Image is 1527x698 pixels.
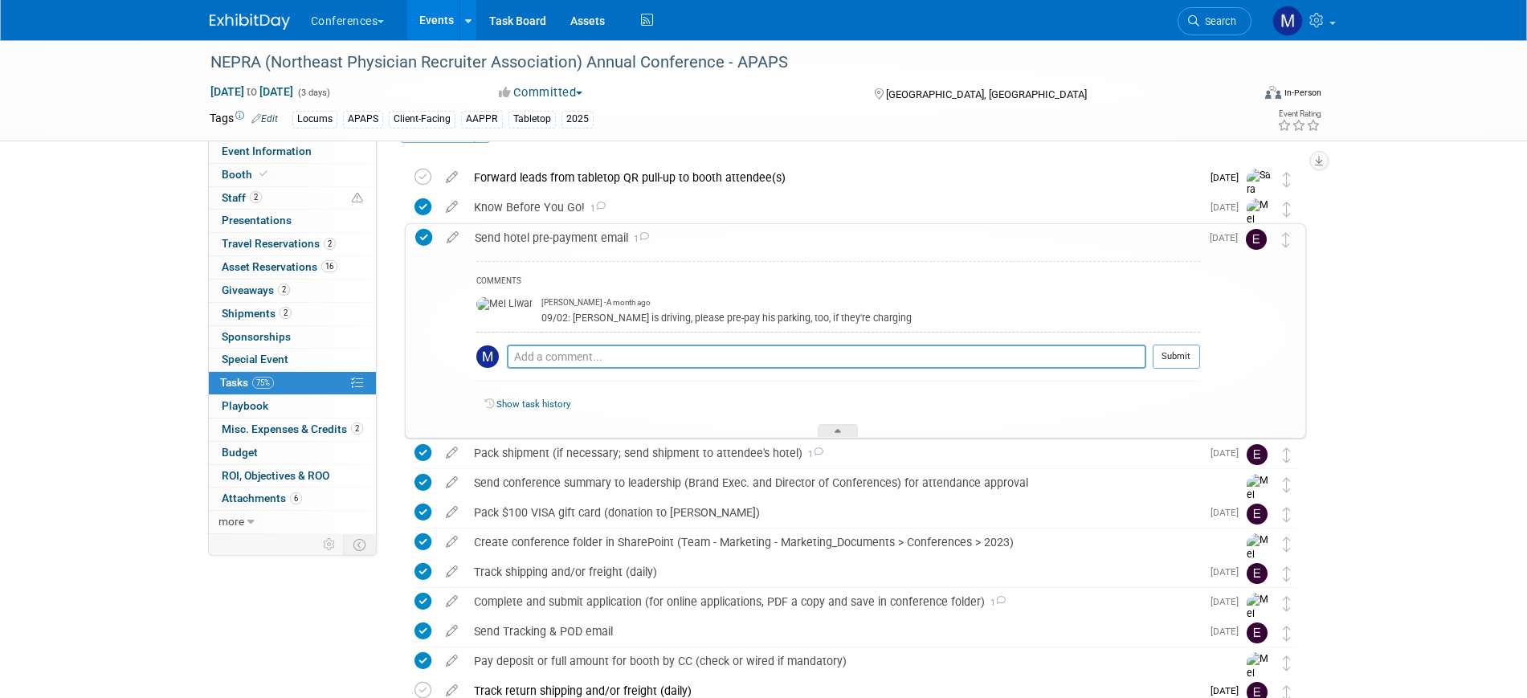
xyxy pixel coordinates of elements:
[466,164,1201,191] div: Forward leads from tabletop QR pull-up to booth attendee(s)
[209,164,376,186] a: Booth
[296,88,330,98] span: (3 days)
[222,353,288,365] span: Special Event
[438,654,466,668] a: edit
[1210,232,1246,243] span: [DATE]
[222,469,329,482] span: ROI, Objectives & ROO
[324,238,336,250] span: 2
[438,200,466,214] a: edit
[1211,447,1247,459] span: [DATE]
[220,376,274,389] span: Tasks
[209,488,376,510] a: Attachments6
[209,326,376,349] a: Sponsorships
[316,534,344,555] td: Personalize Event Tab Strip
[461,111,503,128] div: AAPPR
[351,422,363,435] span: 2
[1247,169,1271,239] img: Sara Magnuson
[1211,566,1247,578] span: [DATE]
[222,284,290,296] span: Giveaways
[222,237,336,250] span: Travel Reservations
[1272,6,1303,36] img: Marygrace LeGros
[1247,504,1268,525] img: Erin Anderson
[1283,596,1291,611] i: Move task
[218,515,244,528] span: more
[222,260,337,273] span: Asset Reservations
[628,234,649,244] span: 1
[1265,86,1281,99] img: Format-Inperson.png
[466,588,1201,615] div: Complete and submit application (for online applications, PDF a copy and save in conference folder)
[466,558,1201,586] div: Track shipping and/or freight (daily)
[222,330,291,343] span: Sponsorships
[438,170,466,185] a: edit
[1247,474,1271,531] img: Mel Liwanag
[210,14,290,30] img: ExhibitDay
[259,169,267,178] i: Booth reservation complete
[1247,533,1271,590] img: Mel Liwanag
[209,141,376,163] a: Event Information
[1153,345,1200,369] button: Submit
[209,187,376,210] a: Staff2
[438,535,466,549] a: edit
[585,203,606,214] span: 1
[1283,447,1291,463] i: Move task
[508,111,556,128] div: Tabletop
[222,214,292,227] span: Presentations
[466,439,1201,467] div: Pack shipment (if necessary; send shipment to attendee's hotel)
[1178,7,1251,35] a: Search
[209,511,376,533] a: more
[1247,563,1268,584] img: Erin Anderson
[205,48,1227,77] div: NEPRA (Northeast Physician Recruiter Association) Annual Conference - APAPS
[1211,202,1247,213] span: [DATE]
[222,492,302,504] span: Attachments
[496,398,570,410] a: Show task history
[222,307,292,320] span: Shipments
[541,309,1200,325] div: 09/02: [PERSON_NAME] is driving, please pre-pay his parking, too, if they're charging
[209,349,376,371] a: Special Event
[439,231,467,245] a: edit
[438,624,466,639] a: edit
[467,224,1200,251] div: Send hotel pre-payment email
[466,499,1201,526] div: Pack $100 VISA gift card (donation to [PERSON_NAME])
[209,465,376,488] a: ROI, Objectives & ROO
[222,446,258,459] span: Budget
[1246,229,1267,250] img: Erin Anderson
[278,284,290,296] span: 2
[209,233,376,255] a: Travel Reservations2
[222,191,262,204] span: Staff
[250,191,262,203] span: 2
[985,598,1006,608] span: 1
[209,256,376,279] a: Asset Reservations16
[438,476,466,490] a: edit
[1247,622,1268,643] img: Erin Anderson
[222,145,312,157] span: Event Information
[352,191,363,206] span: Potential Scheduling Conflict -- at least one attendee is tagged in another overlapping event.
[1211,596,1247,607] span: [DATE]
[438,594,466,609] a: edit
[1211,507,1247,518] span: [DATE]
[292,111,337,128] div: Locums
[210,84,294,99] span: [DATE] [DATE]
[438,505,466,520] a: edit
[476,297,533,312] img: Mel Liwanag
[1211,626,1247,637] span: [DATE]
[466,469,1215,496] div: Send conference summary to leadership (Brand Exec. and Director of Conferences) for attendance ap...
[476,274,1200,291] div: COMMENTS
[1211,685,1247,696] span: [DATE]
[1283,202,1291,217] i: Move task
[1247,593,1271,650] img: Mel Liwanag
[1283,655,1291,671] i: Move task
[290,492,302,504] span: 6
[209,303,376,325] a: Shipments2
[466,194,1201,221] div: Know Before You Go!
[438,565,466,579] a: edit
[209,372,376,394] a: Tasks75%
[1283,626,1291,641] i: Move task
[438,446,466,460] a: edit
[1283,537,1291,552] i: Move task
[1199,15,1236,27] span: Search
[886,88,1087,100] span: [GEOGRAPHIC_DATA], [GEOGRAPHIC_DATA]
[802,449,823,459] span: 1
[1247,198,1271,255] img: Mel Liwanag
[493,84,589,101] button: Committed
[209,442,376,464] a: Budget
[1211,172,1247,183] span: [DATE]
